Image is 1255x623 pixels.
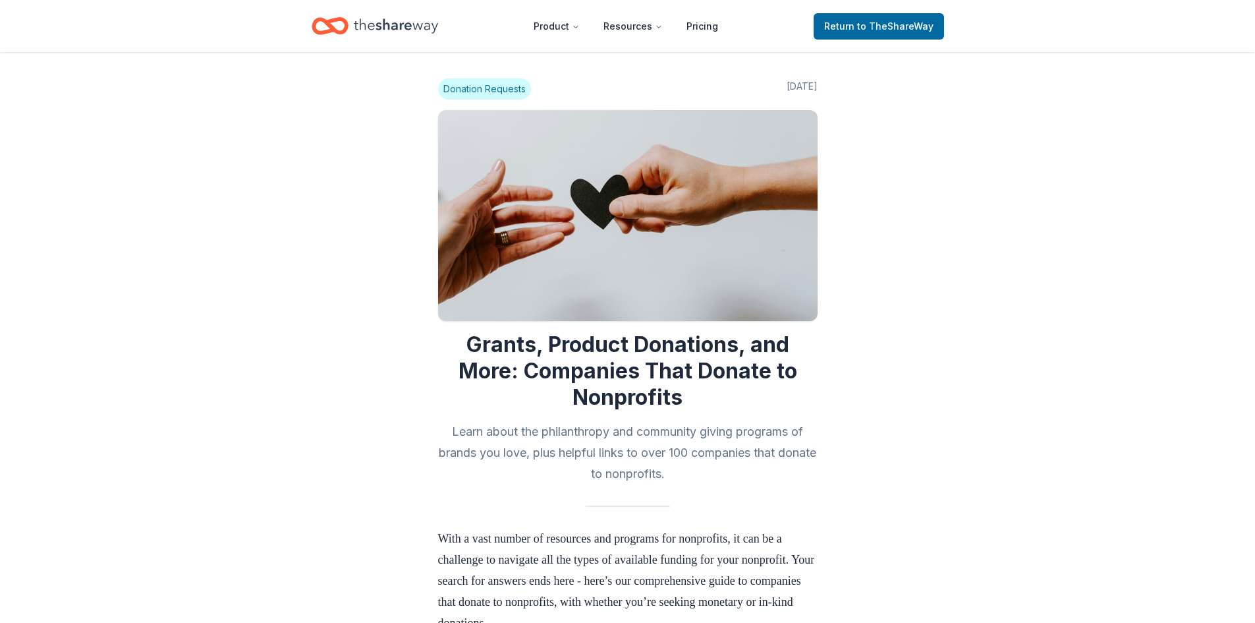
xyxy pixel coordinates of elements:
[438,110,818,321] img: Image for Grants, Product Donations, and More: Companies That Donate to Nonprofits
[814,13,944,40] a: Returnto TheShareWay
[787,78,818,100] span: [DATE]
[438,332,818,411] h1: Grants, Product Donations, and More: Companies That Donate to Nonprofits
[523,11,729,42] nav: Main
[523,13,590,40] button: Product
[857,20,934,32] span: to TheShareWay
[593,13,673,40] button: Resources
[438,421,818,485] h2: Learn about the philanthropy and community giving programs of brands you love, plus helpful links...
[676,13,729,40] a: Pricing
[824,18,934,34] span: Return
[438,78,531,100] span: Donation Requests
[312,11,438,42] a: Home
